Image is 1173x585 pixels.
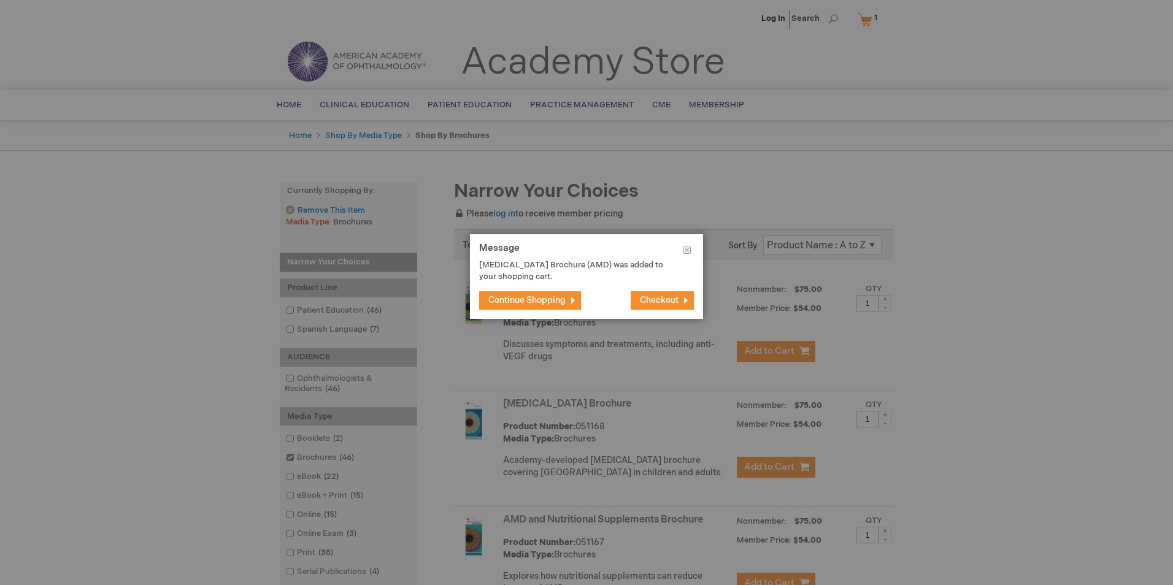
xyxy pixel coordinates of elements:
button: Checkout [631,291,694,310]
p: [MEDICAL_DATA] Brochure (AMD) was added to your shopping cart. [479,259,675,282]
span: Continue Shopping [488,295,566,305]
h1: Message [479,243,694,260]
span: Checkout [640,295,679,305]
button: Continue Shopping [479,291,581,310]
